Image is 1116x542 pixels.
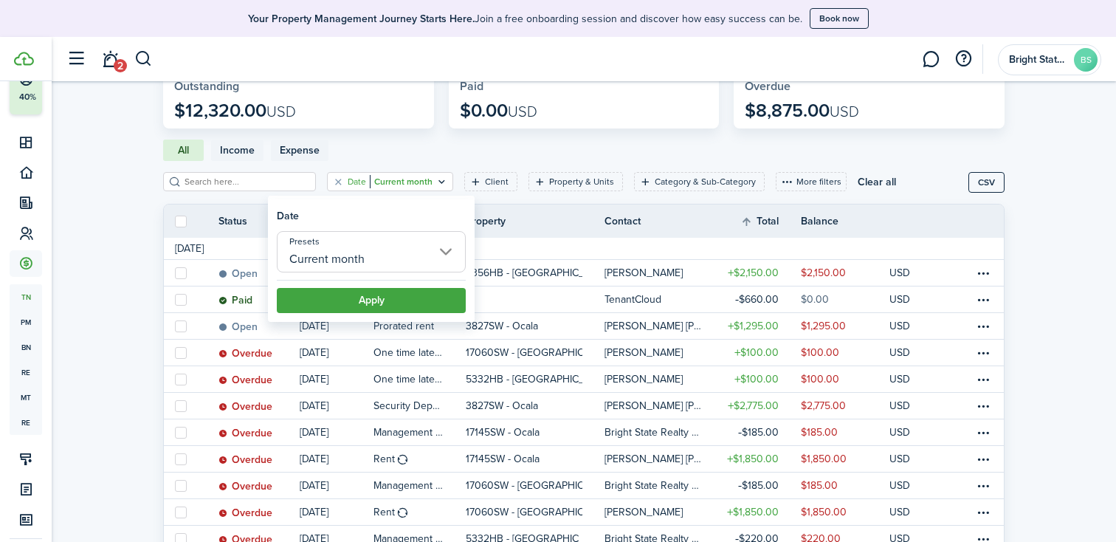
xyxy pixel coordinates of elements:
button: Book now [810,8,869,29]
p: USD [889,504,910,520]
table-profile-info-text: [PERSON_NAME] [604,347,683,359]
p: [DATE] [300,504,328,520]
table-info-title: One time late fee [373,371,444,387]
a: $1,850.00 [801,499,889,525]
table-profile-info-text: TenantCloud [604,294,661,306]
a: 5356HB - [GEOGRAPHIC_DATA] [466,260,604,286]
filter-tag-label: Category & Sub-Category [655,175,756,188]
a: — [466,287,604,312]
filter-tag-label: Date [348,175,366,188]
p: USD [889,398,910,414]
filter-tag: Open filter [327,172,453,191]
p: 17145SW - Ocala [466,425,540,440]
p: USD [889,292,910,307]
span: pm [10,309,42,335]
a: TenantCloud [604,287,712,312]
table-amount-description: $0.00 [801,292,829,307]
a: Bright State Realty Solution [604,419,712,445]
a: Overdue [218,446,300,472]
status: Overdue [218,348,272,360]
avatar-text: BS [1074,48,1098,72]
a: $185.00 [801,419,889,445]
a: [DATE] [300,446,373,472]
table-amount-title: $1,295.00 [728,318,779,334]
p: 5356HB - [GEOGRAPHIC_DATA] [466,265,582,281]
span: Income [220,143,255,158]
table-amount-title: $2,150.00 [728,265,779,281]
table-amount-title: $1,850.00 [727,504,779,520]
p: USD [889,345,910,360]
a: $1,850.00 [801,446,889,472]
widget-stats-title: Overdue [745,80,993,93]
status: Overdue [218,507,272,519]
button: Clear filter [332,176,345,188]
status: Paid [218,295,252,306]
p: 5332HB - [GEOGRAPHIC_DATA] [466,371,582,387]
table-profile-info-text: [PERSON_NAME] [PERSON_NAME] [604,400,703,412]
p: 3827SW - Ocala [466,398,538,414]
table-amount-title: $100.00 [734,371,779,387]
a: [PERSON_NAME] [PERSON_NAME] [604,313,712,339]
status: Open [218,268,258,280]
table-profile-info-text: [PERSON_NAME] [604,267,683,279]
span: re [10,410,42,435]
table-profile-info-text: [PERSON_NAME] [604,507,683,518]
a: [PERSON_NAME] [604,340,712,366]
table-info-title: Rent [373,451,395,467]
a: Overdue [218,393,300,419]
a: Paid [218,287,300,312]
a: $2,775.00 [712,393,801,419]
a: Open [218,260,300,286]
p: USD [889,425,910,440]
a: Messaging [917,41,945,78]
p: 17060SW - [GEOGRAPHIC_DATA] [466,478,582,493]
a: [DATE] [300,340,373,366]
span: USD [830,100,859,123]
a: [DATE] [300,366,373,392]
span: Bright State Realty Solution [1009,55,1068,65]
a: Overdue [218,473,300,498]
a: tn [10,284,42,309]
p: [DATE] [300,425,328,440]
table-amount-description: $1,850.00 [801,504,847,520]
a: 3827SW - Ocala [466,313,604,339]
span: re [10,360,42,385]
table-info-title: Prorated rent [373,318,434,334]
table-amount-description: $1,295.00 [801,318,846,334]
filter-tag-label: Client [485,175,509,188]
button: Open sidebar [62,45,90,73]
a: Notifications [96,41,124,78]
img: TenantCloud [14,52,34,66]
widget-stats-title: Outstanding [174,80,423,93]
a: USD [889,446,930,472]
a: USD [889,340,930,366]
a: $2,150.00 [712,260,801,286]
a: mt [10,385,42,410]
a: $660.00 [712,287,801,312]
a: Open [218,313,300,339]
a: [DATE] [300,393,373,419]
a: One time late fee [373,340,466,366]
status: Overdue [218,454,272,466]
td: [DATE] [164,241,215,256]
a: Rent [373,499,466,525]
table-info-title: Security Deposit [373,398,444,414]
filter-tag: Open filter [634,172,765,191]
a: $2,150.00 [801,260,889,286]
a: Overdue [218,419,300,445]
a: 3827SW - Ocala [466,393,604,419]
a: 5332HB - [GEOGRAPHIC_DATA] [466,366,604,392]
p: 40% [18,91,37,103]
a: [DATE] [300,473,373,498]
a: USD [889,473,930,498]
table-amount-title: $100.00 [734,345,779,360]
a: Management fees [373,419,466,445]
p: [DATE] [300,478,328,493]
a: [PERSON_NAME] [604,260,712,286]
a: Bright State Realty Solution [604,473,712,498]
a: Management fees [373,473,466,498]
a: [PERSON_NAME] [604,366,712,392]
a: $1,850.00 [712,446,801,472]
p: [DATE] [300,371,328,387]
a: USD [889,419,930,445]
